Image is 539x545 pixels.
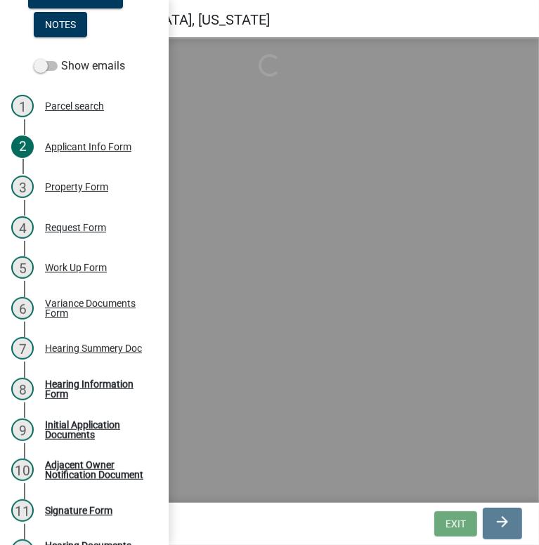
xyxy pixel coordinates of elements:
div: 3 [11,176,34,198]
div: 6 [11,297,34,320]
div: 5 [11,256,34,279]
div: 2 [11,136,34,158]
button: Exit [434,511,477,537]
wm-modal-confirm: Notes [34,20,87,31]
label: Show emails [34,58,125,74]
div: Request Form [45,223,106,232]
div: Applicant Info Form [45,142,131,152]
div: Variance Documents Form [45,298,146,318]
div: Parcel search [45,101,104,111]
div: Hearing Information Form [45,379,146,399]
div: Hearing Summery Doc [45,343,142,353]
div: Initial Application Documents [45,420,146,440]
div: 7 [11,337,34,360]
div: 4 [11,216,34,239]
div: Adjacent Owner Notification Document [45,460,146,480]
div: Work Up Form [45,263,107,272]
div: 8 [11,378,34,400]
i: arrow_forward [494,513,511,530]
div: 9 [11,419,34,441]
button: arrow_forward [483,508,522,539]
div: 1 [11,95,34,117]
div: 10 [11,459,34,481]
div: 11 [11,499,34,522]
div: Signature Form [45,506,112,516]
button: Notes [34,12,87,37]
